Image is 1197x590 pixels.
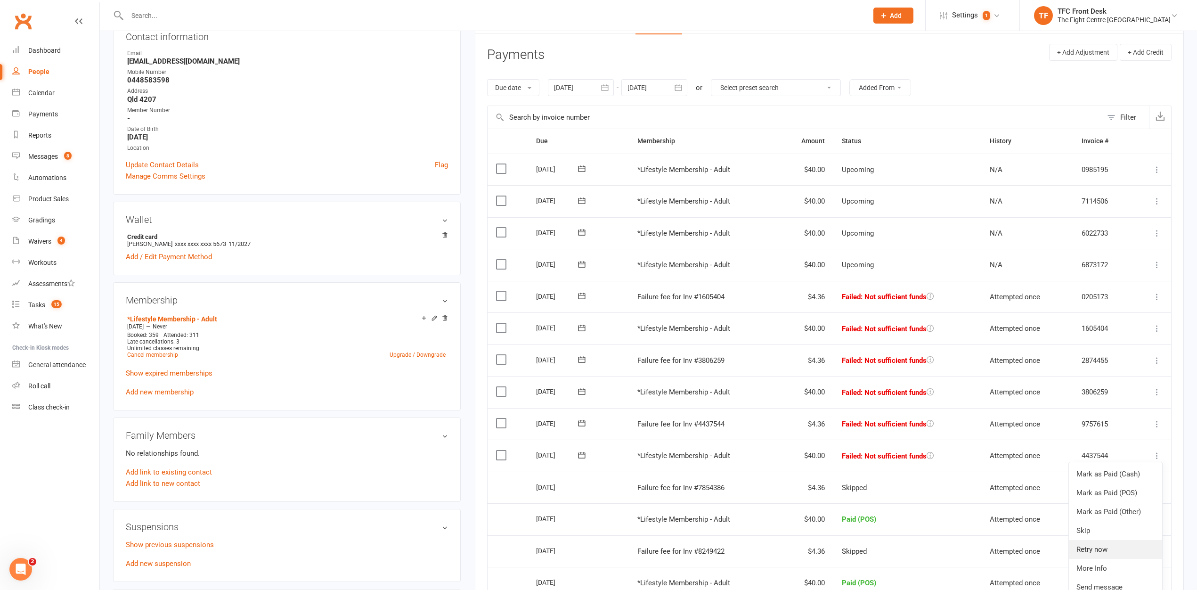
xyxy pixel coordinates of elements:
span: Failed [842,452,927,460]
div: TFC Front Desk [1058,7,1171,16]
div: [DATE] [536,162,579,176]
a: Workouts [12,252,99,273]
span: : Not sufficient funds [861,452,927,460]
a: Cancel membership [127,352,178,358]
a: Upgrade / Downgrade [390,352,446,358]
a: Show previous suspensions [126,541,214,549]
span: Failed [842,388,927,397]
strong: 0448583598 [127,76,448,84]
strong: [DATE] [127,133,448,141]
strong: Qld 4207 [127,95,448,104]
div: Gradings [28,216,55,224]
span: Failure fee for Inv #4437544 [637,420,725,428]
div: or [696,82,702,93]
td: $40.00 [778,185,833,217]
span: N/A [990,165,1002,174]
a: Messages 8 [12,146,99,167]
div: [DATE] [536,416,579,431]
span: *Lifestyle Membership - Adult [637,388,730,396]
span: Failure fee for Inv #7854386 [637,483,725,492]
span: Attempted once [990,547,1040,556]
div: Filter [1120,112,1136,123]
div: Calendar [28,89,55,97]
div: Mobile Number [127,68,448,77]
h3: Family Members [126,430,448,441]
td: 1605404 [1073,312,1132,344]
span: Settings [952,5,978,26]
a: What's New [12,316,99,337]
span: *Lifestyle Membership - Adult [637,515,730,524]
button: Due date [487,79,539,96]
span: Attempted once [990,483,1040,492]
span: 8 [64,152,72,160]
div: Tasks [28,301,45,309]
a: Add link to existing contact [126,467,212,478]
td: $40.00 [778,217,833,249]
div: Late cancellations: 3 [127,338,446,345]
a: Mark as Paid (POS) [1069,483,1162,502]
div: [DATE] [536,480,579,494]
strong: - [127,114,448,123]
span: Upcoming [842,197,874,205]
td: 7114506 [1073,185,1132,217]
div: Reports [28,131,51,139]
div: Roll call [28,382,50,390]
span: Add [890,12,902,19]
h3: Contact information [126,28,448,42]
span: Attempted once [990,293,1040,301]
span: Failure fee for Inv #8249422 [637,547,725,556]
div: Date of Birth [127,125,448,134]
th: Status [833,129,981,153]
div: Address [127,87,448,96]
span: 11/2027 [228,240,251,247]
td: $4.36 [778,344,833,377]
a: Mark as Paid (Cash) [1069,465,1162,483]
span: Upcoming [842,261,874,269]
a: Product Sales [12,188,99,210]
span: 4 [57,237,65,245]
a: More Info [1069,559,1162,578]
a: Gradings [12,210,99,231]
a: Clubworx [11,9,35,33]
td: $4.36 [778,535,833,567]
button: Added From [849,79,911,96]
span: Failed [842,325,927,333]
span: N/A [990,229,1002,238]
div: Member Number [127,106,448,115]
a: Calendar [12,82,99,104]
span: : Not sufficient funds [861,388,927,397]
div: [DATE] [536,225,579,240]
div: [DATE] [536,384,579,399]
div: [DATE] [536,320,579,335]
iframe: Intercom live chat [9,558,32,581]
a: Mark as Paid (Other) [1069,502,1162,521]
td: $40.00 [778,503,833,535]
span: Paid (POS) [842,515,876,524]
span: Attempted once [990,388,1040,396]
a: Add new membership [126,388,194,396]
strong: [EMAIL_ADDRESS][DOMAIN_NAME] [127,57,448,66]
input: Search... [124,9,861,22]
div: Waivers [28,238,51,245]
div: Class check-in [28,403,70,411]
td: 3806259 [1073,376,1132,408]
span: Unlimited classes remaining [127,345,199,352]
h3: Suspensions [126,522,448,532]
th: Due [528,129,629,153]
td: $40.00 [778,312,833,344]
span: Attempted once [990,420,1040,428]
div: The Fight Centre [GEOGRAPHIC_DATA] [1058,16,1171,24]
td: $40.00 [778,154,833,186]
span: *Lifestyle Membership - Adult [637,324,730,333]
div: Messages [28,153,58,160]
p: No relationships found. [126,448,448,459]
button: Filter [1102,106,1149,129]
div: [DATE] [536,543,579,558]
a: Dashboard [12,40,99,61]
span: Paid (POS) [842,579,876,587]
span: *Lifestyle Membership - Adult [637,451,730,460]
a: Update Contact Details [126,159,199,171]
a: Skip [1069,521,1162,540]
div: [DATE] [536,193,579,208]
td: 0205173 [1073,281,1132,313]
